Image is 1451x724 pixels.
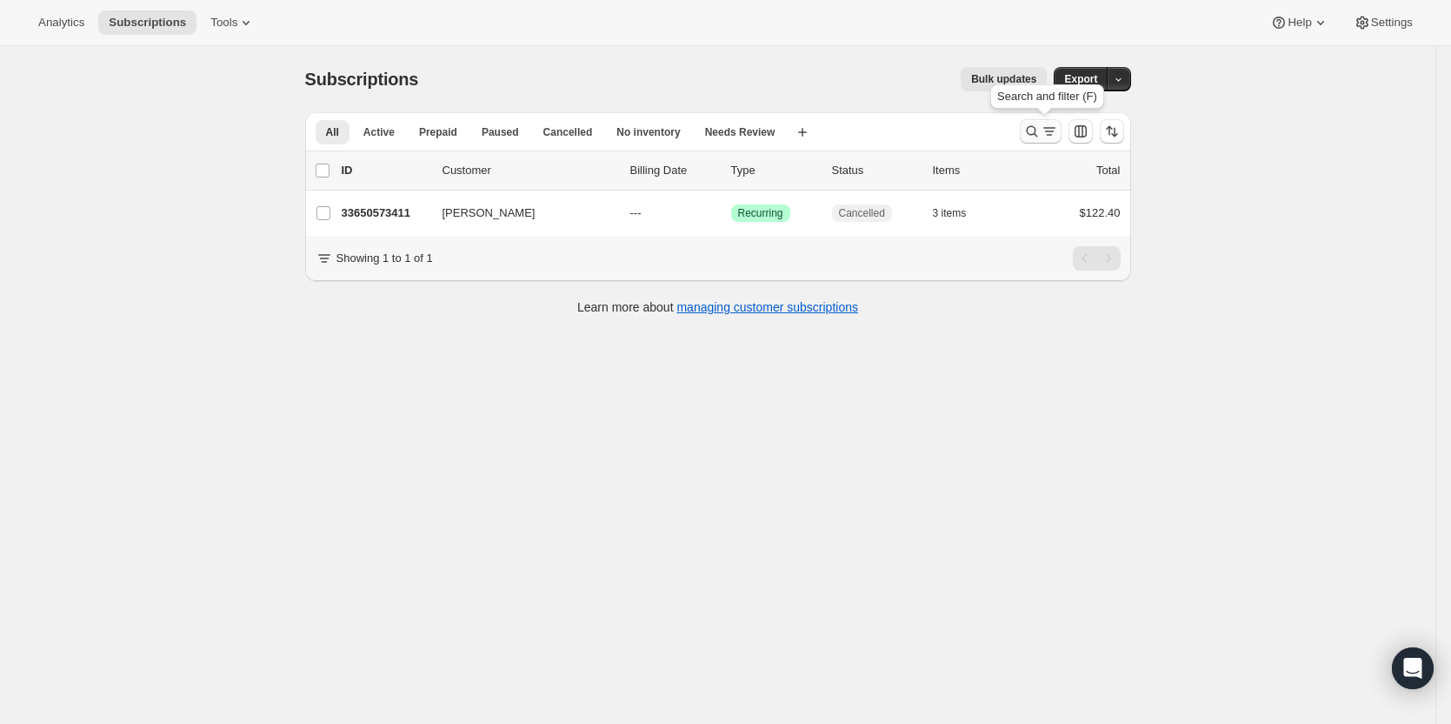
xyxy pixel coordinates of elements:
p: Status [832,162,919,179]
div: IDCustomerBilling DateTypeStatusItemsTotal [342,162,1121,179]
div: Open Intercom Messenger [1392,647,1434,689]
span: Settings [1371,16,1413,30]
p: 33650573411 [342,204,429,222]
span: Export [1064,72,1097,86]
span: Prepaid [419,125,457,139]
span: Analytics [38,16,84,30]
p: Customer [443,162,616,179]
p: ID [342,162,429,179]
button: Subscriptions [98,10,196,35]
span: 3 items [933,206,967,220]
a: managing customer subscriptions [676,300,858,314]
span: [PERSON_NAME] [443,204,536,222]
button: Customize table column order and visibility [1068,119,1093,144]
span: Subscriptions [109,16,186,30]
button: 3 items [933,201,986,225]
button: [PERSON_NAME] [432,199,606,227]
span: Recurring [738,206,783,220]
span: Bulk updates [971,72,1036,86]
span: No inventory [616,125,680,139]
div: Items [933,162,1020,179]
span: $122.40 [1080,206,1121,219]
nav: Pagination [1073,246,1121,271]
span: Cancelled [839,206,885,220]
button: Bulk updates [961,67,1047,91]
span: Tools [210,16,237,30]
button: Export [1054,67,1108,91]
p: Total [1096,162,1120,179]
p: Showing 1 to 1 of 1 [336,250,433,267]
button: Sort the results [1100,119,1124,144]
button: Tools [200,10,265,35]
p: Billing Date [630,162,717,179]
span: Subscriptions [305,70,419,89]
button: Analytics [28,10,95,35]
div: Type [731,162,818,179]
span: All [326,125,339,139]
button: Search and filter results [1020,119,1062,144]
button: Settings [1343,10,1423,35]
span: Active [363,125,395,139]
span: Needs Review [705,125,775,139]
button: Help [1260,10,1339,35]
p: Learn more about [577,298,858,316]
div: 33650573411[PERSON_NAME]---SuccessRecurringCancelled3 items$122.40 [342,201,1121,225]
span: Cancelled [543,125,593,139]
button: Create new view [789,120,816,144]
span: Paused [482,125,519,139]
span: Help [1288,16,1311,30]
span: --- [630,206,642,219]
